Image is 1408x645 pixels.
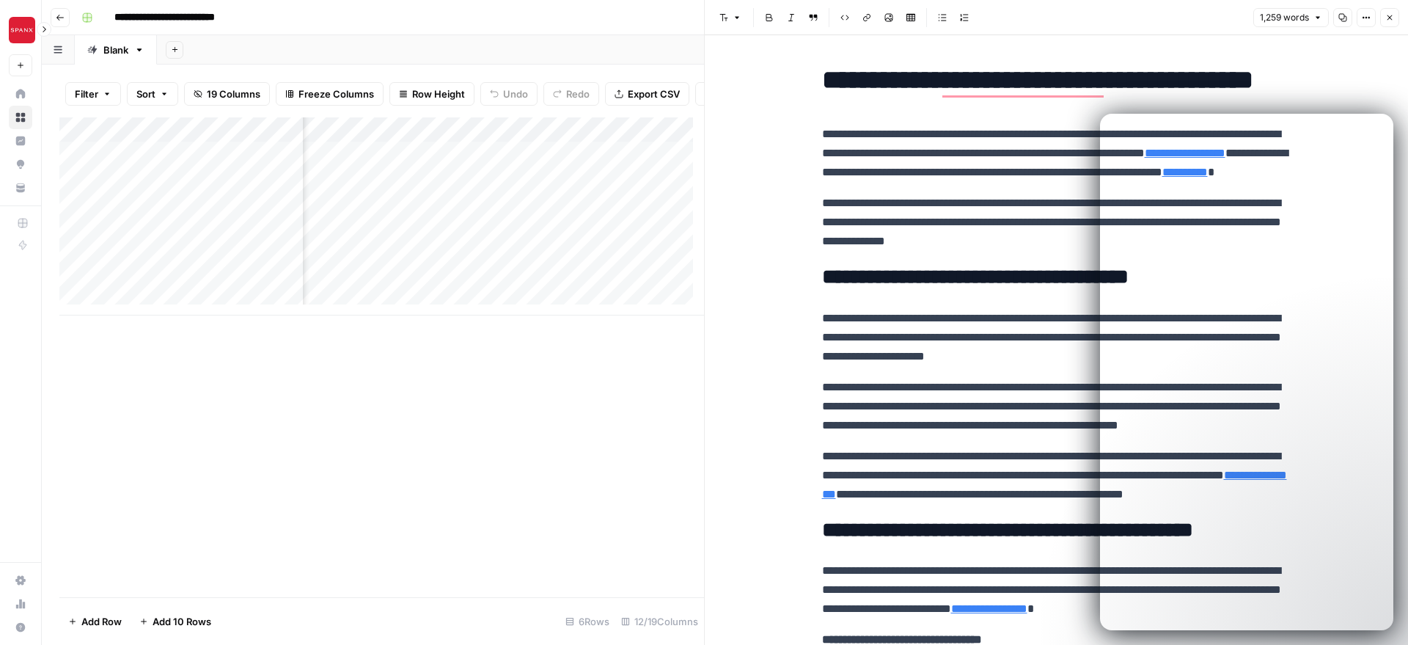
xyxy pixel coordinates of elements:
div: 12/19 Columns [615,610,704,633]
a: Blank [75,35,157,65]
button: Workspace: Spanx [9,12,32,48]
span: Freeze Columns [298,87,374,101]
a: Home [9,82,32,106]
a: Insights [9,129,32,153]
span: Add 10 Rows [153,614,211,629]
img: Spanx Logo [9,17,35,43]
span: Filter [75,87,98,101]
iframe: To enrich screen reader interactions, please activate Accessibility in Grammarly extension settings [1100,114,1393,630]
span: Add Row [81,614,122,629]
span: Export CSV [628,87,680,101]
button: Filter [65,82,121,106]
button: Redo [543,82,599,106]
a: Usage [9,592,32,616]
button: Add Row [59,610,131,633]
button: Export CSV [605,82,689,106]
button: Add 10 Rows [131,610,220,633]
button: 1,259 words [1253,8,1329,27]
span: 19 Columns [207,87,260,101]
a: Opportunities [9,153,32,176]
span: Sort [136,87,155,101]
span: Undo [503,87,528,101]
button: Sort [127,82,178,106]
span: Row Height [412,87,465,101]
span: Redo [566,87,590,101]
a: Your Data [9,176,32,200]
button: Undo [480,82,538,106]
button: Freeze Columns [276,82,384,106]
div: Blank [103,43,128,57]
button: Row Height [389,82,474,106]
a: Settings [9,569,32,592]
button: 19 Columns [184,82,270,106]
a: Browse [9,106,32,129]
span: 1,259 words [1260,11,1309,24]
div: 6 Rows [560,610,615,633]
button: Help + Support [9,616,32,639]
